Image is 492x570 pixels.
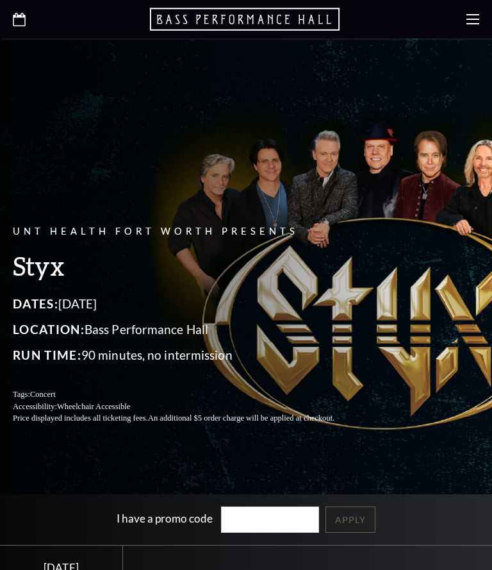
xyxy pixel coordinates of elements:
[13,319,365,340] p: Bass Performance Hall
[30,390,56,399] span: Concert
[13,296,58,311] span: Dates:
[13,224,365,240] p: UNT Health Fort Worth Presents
[13,322,85,337] span: Location:
[13,249,365,282] h3: Styx
[148,414,334,423] span: An additional $5 order charge will be applied at checkout.
[13,345,365,365] p: 90 minutes, no intermission
[117,512,213,525] label: I have a promo code
[13,348,81,362] span: Run Time:
[13,412,365,424] p: Price displayed includes all ticketing fees.
[13,389,365,401] p: Tags:
[13,294,365,314] p: [DATE]
[13,401,365,413] p: Accessibility:
[57,402,130,411] span: Wheelchair Accessible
